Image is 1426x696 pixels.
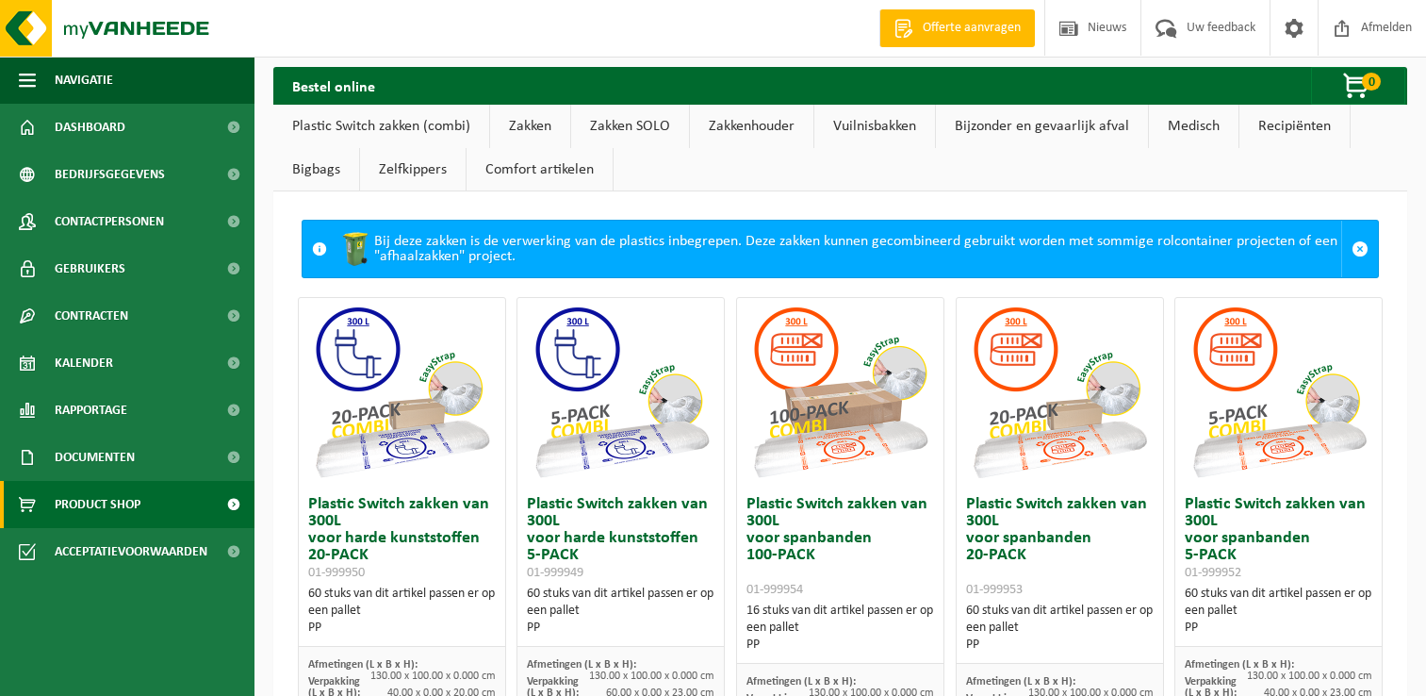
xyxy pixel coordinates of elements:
span: Product Shop [55,481,140,528]
h2: Bestel online [273,67,394,104]
span: 130.00 x 100.00 x 0.000 cm [370,671,496,682]
h3: Plastic Switch zakken van 300L voor spanbanden 100-PACK [746,496,934,598]
div: PP [1185,620,1372,637]
img: 01-999954 [746,298,934,487]
span: 01-999950 [308,566,365,580]
div: 60 stuks van dit artikel passen er op een pallet [966,603,1154,654]
span: Afmetingen (L x B x H): [308,659,418,671]
a: Bijzonder en gevaarlijk afval [936,105,1148,148]
span: Afmetingen (L x B x H): [1185,659,1294,671]
a: Zakkenhouder [690,105,813,148]
div: PP [308,620,496,637]
span: 01-999949 [527,566,583,580]
span: Contactpersonen [55,198,164,245]
span: Afmetingen (L x B x H): [746,676,856,688]
span: Gebruikers [55,245,125,292]
img: 01-999950 [307,298,496,487]
span: Kalender [55,340,113,387]
span: Afmetingen (L x B x H): [966,676,1075,688]
div: PP [966,637,1154,654]
a: Comfort artikelen [467,148,613,191]
div: PP [527,620,714,637]
div: 60 stuks van dit artikel passen er op een pallet [527,586,714,637]
span: Dashboard [55,104,125,151]
span: 0 [1362,73,1381,91]
span: 130.00 x 100.00 x 0.000 cm [589,671,714,682]
span: 01-999952 [1185,566,1241,580]
span: 01-999953 [966,583,1023,597]
img: WB-0240-HPE-GN-50.png [336,230,374,268]
span: Bedrijfsgegevens [55,151,165,198]
div: 16 stuks van dit artikel passen er op een pallet [746,603,934,654]
a: Vuilnisbakken [814,105,935,148]
a: Medisch [1149,105,1238,148]
span: Contracten [55,292,128,340]
div: PP [746,637,934,654]
button: 0 [1311,67,1405,105]
span: Navigatie [55,57,113,104]
a: Sluit melding [1341,221,1378,277]
div: Bij deze zakken is de verwerking van de plastics inbegrepen. Deze zakken kunnen gecombineerd gebr... [336,221,1341,277]
a: Offerte aanvragen [879,9,1035,47]
span: 01-999954 [746,583,803,597]
h3: Plastic Switch zakken van 300L voor harde kunststoffen 5-PACK [527,496,714,581]
span: Rapportage [55,387,127,434]
span: 130.00 x 100.00 x 0.000 cm [1247,671,1372,682]
h3: Plastic Switch zakken van 300L voor spanbanden 20-PACK [966,496,1154,598]
div: 60 stuks van dit artikel passen er op een pallet [308,586,496,637]
img: 01-999953 [965,298,1154,487]
a: Zakken SOLO [571,105,689,148]
span: Documenten [55,434,135,481]
span: Acceptatievoorwaarden [55,528,207,575]
a: Plastic Switch zakken (combi) [273,105,489,148]
h3: Plastic Switch zakken van 300L voor harde kunststoffen 20-PACK [308,496,496,581]
span: Afmetingen (L x B x H): [527,659,636,671]
div: 60 stuks van dit artikel passen er op een pallet [1185,586,1372,637]
span: Offerte aanvragen [918,19,1025,38]
a: Zakken [490,105,570,148]
a: Recipiënten [1239,105,1350,148]
a: Zelfkippers [360,148,466,191]
img: 01-999952 [1185,298,1373,487]
a: Bigbags [273,148,359,191]
img: 01-999949 [527,298,715,487]
h3: Plastic Switch zakken van 300L voor spanbanden 5-PACK [1185,496,1372,581]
